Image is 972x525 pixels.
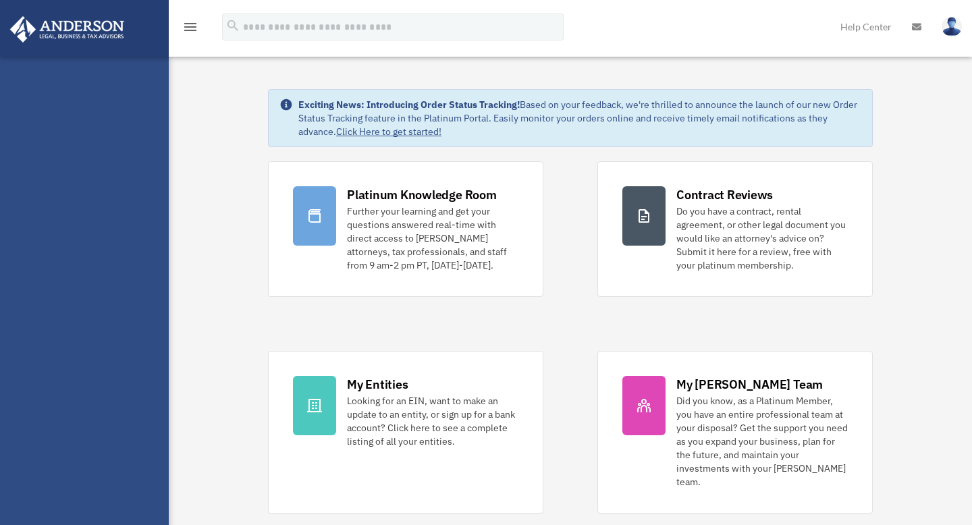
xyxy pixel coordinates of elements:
strong: Exciting News: Introducing Order Status Tracking! [298,99,520,111]
a: Contract Reviews Do you have a contract, rental agreement, or other legal document you would like... [597,161,873,297]
div: My [PERSON_NAME] Team [676,376,823,393]
a: Platinum Knowledge Room Further your learning and get your questions answered real-time with dire... [268,161,543,297]
img: Anderson Advisors Platinum Portal [6,16,128,43]
div: Platinum Knowledge Room [347,186,497,203]
i: search [225,18,240,33]
div: My Entities [347,376,408,393]
div: Did you know, as a Platinum Member, you have an entire professional team at your disposal? Get th... [676,394,848,489]
a: Click Here to get started! [336,126,441,138]
div: Further your learning and get your questions answered real-time with direct access to [PERSON_NAM... [347,204,518,272]
div: Based on your feedback, we're thrilled to announce the launch of our new Order Status Tracking fe... [298,98,861,138]
div: Looking for an EIN, want to make an update to an entity, or sign up for a bank account? Click her... [347,394,518,448]
i: menu [182,19,198,35]
a: My [PERSON_NAME] Team Did you know, as a Platinum Member, you have an entire professional team at... [597,351,873,514]
div: Contract Reviews [676,186,773,203]
a: menu [182,24,198,35]
img: User Pic [942,17,962,36]
a: My Entities Looking for an EIN, want to make an update to an entity, or sign up for a bank accoun... [268,351,543,514]
div: Do you have a contract, rental agreement, or other legal document you would like an attorney's ad... [676,204,848,272]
